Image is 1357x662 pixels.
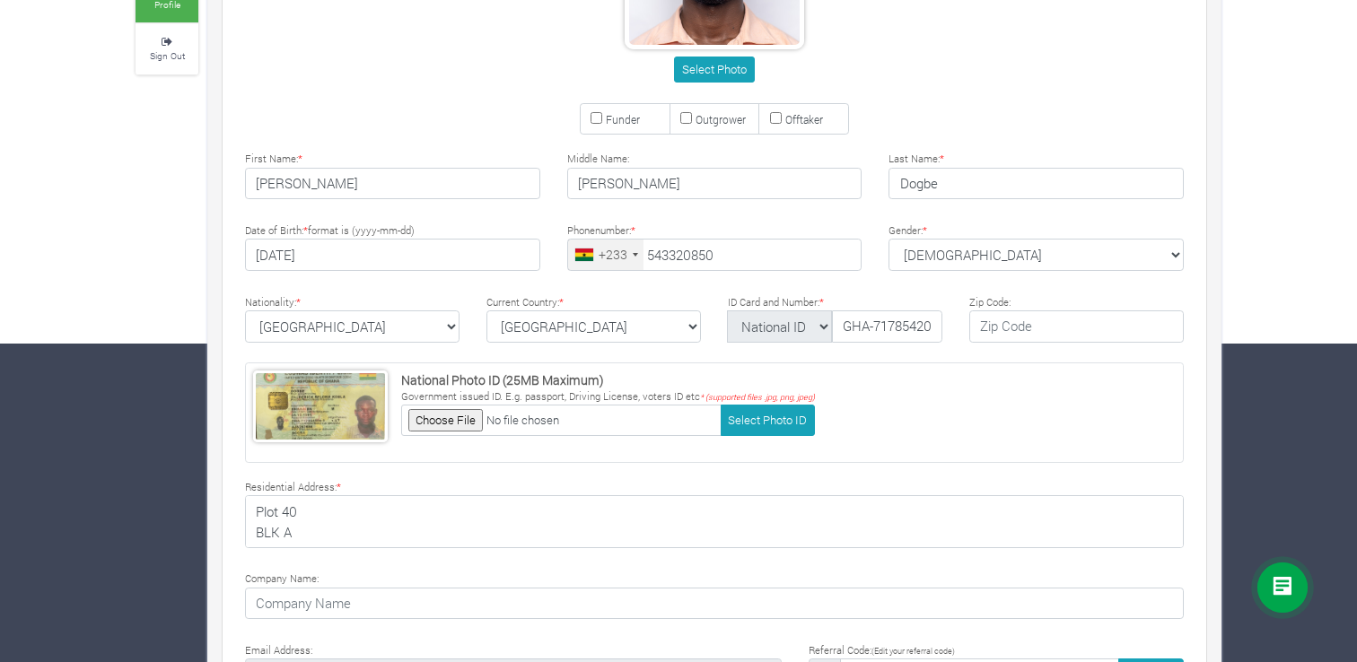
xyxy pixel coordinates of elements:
[969,310,1184,343] input: Zip Code
[871,646,955,656] small: (Edit your referral code)
[568,240,643,270] div: Ghana (Gaana): +233
[567,168,862,200] input: Middle Name
[486,295,564,310] label: Current Country:
[401,389,815,405] p: Government issued ID. E.g. passport, Driving License, voters ID etc
[245,168,540,200] input: First Name
[969,295,1011,310] label: Zip Code:
[567,152,629,167] label: Middle Name:
[696,112,746,126] small: Outgrower
[245,480,341,495] label: Residential Address:
[245,239,540,271] input: Type Date of Birth (YYYY-MM-DD)
[809,643,955,658] label: Referral Code:
[567,239,862,271] input: Phone Number
[150,49,185,62] small: Sign Out
[889,223,927,239] label: Gender:
[599,245,627,264] div: +233
[401,371,604,388] strong: National Photo ID (25MB Maximum)
[832,310,942,343] input: ID Number
[245,571,319,587] label: Company Name:
[728,295,824,310] label: ID Card and Number:
[245,495,1184,547] textarea: Plot 40 BLK A Wienkyiren
[770,112,782,124] input: Offtaker
[680,112,692,124] input: Outgrower
[674,57,754,83] button: Select Photo
[245,643,312,658] label: Email Address:
[245,223,415,239] label: Date of Birth: format is (yyyy-mm-dd)
[889,152,944,167] label: Last Name:
[700,392,815,402] i: * (supported files .jpg, png, jpeg)
[606,112,640,126] small: Funder
[591,112,602,124] input: Funder
[245,295,301,310] label: Nationality:
[721,405,815,436] button: Select Photo ID
[567,223,635,239] label: Phonenumber:
[785,112,823,126] small: Offtaker
[245,588,1184,620] input: Company Name
[136,24,198,74] a: Sign Out
[889,168,1184,200] input: Last Name
[245,152,302,167] label: First Name:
